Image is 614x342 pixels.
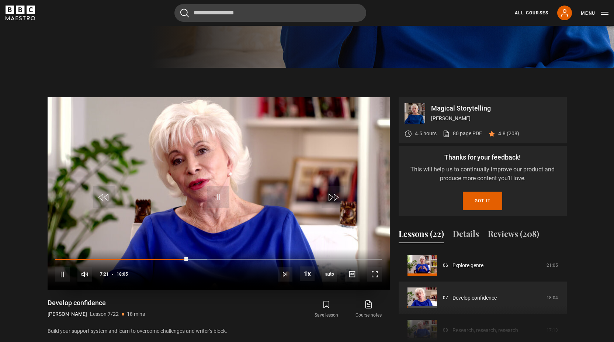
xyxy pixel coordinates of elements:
[48,327,390,335] p: Build your support system and learn to overcome challenges and writer’s block.
[180,8,189,18] button: Submit the search query
[452,262,483,269] a: Explore genre
[90,310,119,318] p: Lesson 7/22
[55,259,382,260] div: Progress Bar
[55,267,70,282] button: Pause
[127,310,145,318] p: 18 mins
[117,268,128,281] span: 18:05
[48,310,87,318] p: [PERSON_NAME]
[399,228,444,243] button: Lessons (22)
[305,299,347,320] button: Save lesson
[453,228,479,243] button: Details
[6,6,35,20] svg: BBC Maestro
[300,266,315,281] button: Playback Rate
[367,267,382,282] button: Fullscreen
[174,4,366,22] input: Search
[100,268,109,281] span: 7:21
[278,267,292,282] button: Next Lesson
[463,192,502,210] button: Got it
[431,115,561,122] p: [PERSON_NAME]
[405,152,561,162] p: Thanks for your feedback!
[431,105,561,112] p: Magical Storytelling
[77,267,92,282] button: Mute
[452,294,497,302] a: Develop confidence
[515,10,548,16] a: All Courses
[443,130,482,137] a: 80 page PDF
[498,130,519,137] p: 4.8 (208)
[415,130,437,137] p: 4.5 hours
[322,267,337,282] span: auto
[488,228,539,243] button: Reviews (208)
[48,97,390,290] video-js: Video Player
[322,267,337,282] div: Current quality: 720p
[112,272,114,277] span: -
[345,267,360,282] button: Captions
[405,165,561,183] p: This will help us to continually improve our product and produce more content you’ll love.
[48,299,145,307] h1: Develop confidence
[347,299,389,320] a: Course notes
[581,10,608,17] button: Toggle navigation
